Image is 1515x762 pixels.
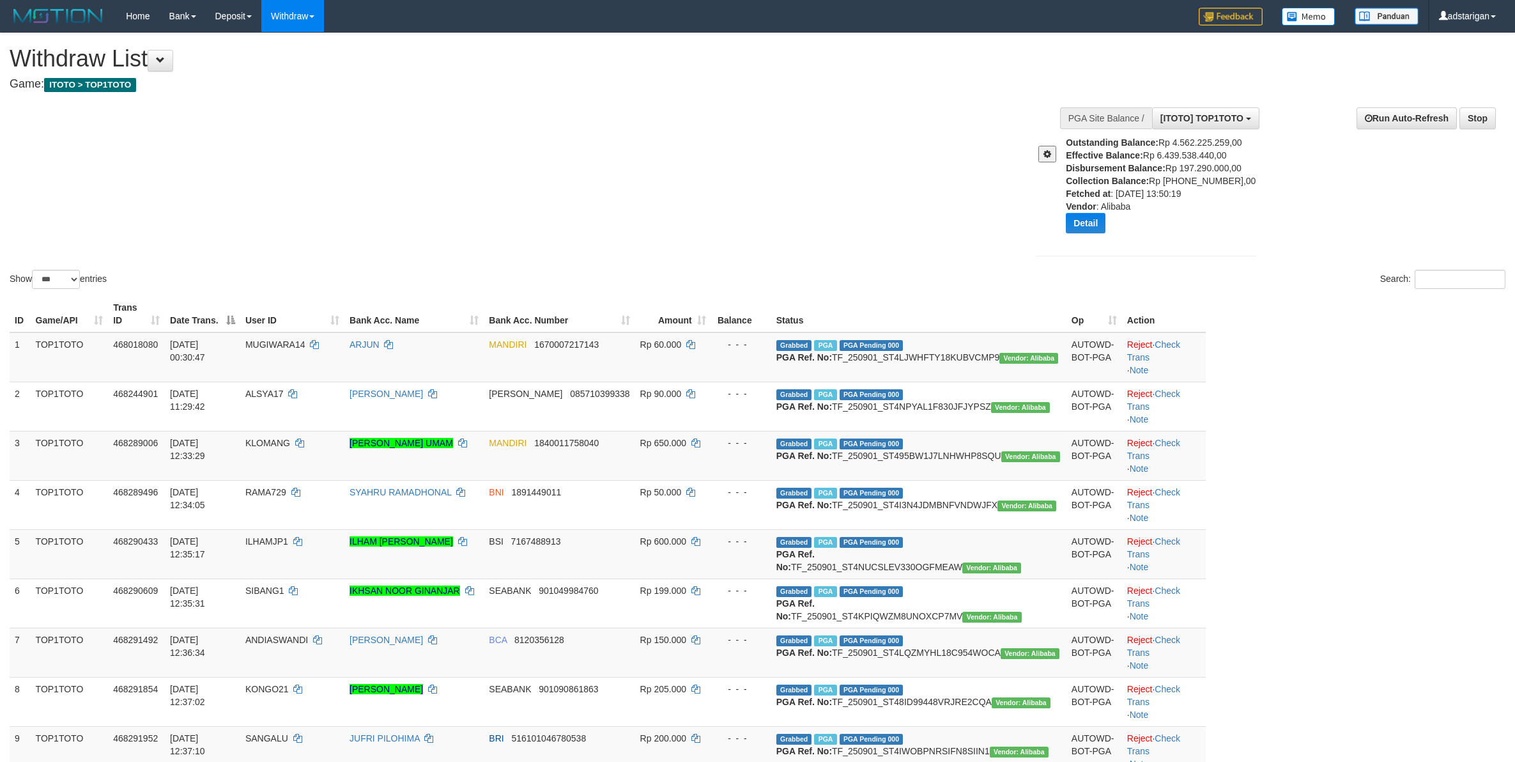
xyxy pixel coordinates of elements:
[1127,635,1153,645] a: Reject
[489,339,527,350] span: MANDIRI
[10,270,107,289] label: Show entries
[1127,586,1180,609] a: Check Trans
[1127,536,1180,559] a: Check Trans
[344,296,484,332] th: Bank Acc. Name: activate to sort column ascending
[245,339,305,350] span: MUGIWARA14
[32,270,80,289] select: Showentries
[776,389,812,400] span: Grabbed
[716,732,766,745] div: - - -
[534,438,599,448] span: Copy 1840011758040 to clipboard
[776,488,812,499] span: Grabbed
[776,549,815,572] b: PGA Ref. No:
[1127,487,1153,497] a: Reject
[640,487,682,497] span: Rp 50.000
[489,438,527,448] span: MANDIRI
[716,634,766,646] div: - - -
[245,586,284,596] span: SIBANG1
[1066,529,1122,579] td: AUTOWD-BOT-PGA
[1066,431,1122,480] td: AUTOWD-BOT-PGA
[245,635,308,645] span: ANDIASWANDI
[716,338,766,351] div: - - -
[640,536,686,547] span: Rp 600.000
[776,685,812,696] span: Grabbed
[776,598,815,621] b: PGA Ref. No:
[776,340,812,351] span: Grabbed
[350,438,453,448] a: [PERSON_NAME] UMAM
[814,734,836,745] span: Marked by adsdarwis
[814,635,836,646] span: Marked by adsalif
[1127,487,1180,510] a: Check Trans
[1122,677,1206,726] td: · ·
[640,635,686,645] span: Rp 150.000
[840,488,904,499] span: PGA Pending
[776,734,812,745] span: Grabbed
[1122,296,1206,332] th: Action
[635,296,711,332] th: Amount: activate to sort column ascending
[771,628,1066,677] td: TF_250901_ST4LQZMYHL18C954WOCA
[1122,332,1206,382] td: · ·
[1130,611,1149,621] a: Note
[511,536,561,547] span: Copy 7167488913 to clipboard
[711,296,771,332] th: Balance
[1066,579,1122,628] td: AUTOWD-BOT-PGA
[1127,438,1153,448] a: Reject
[489,635,507,645] span: BCA
[814,439,836,449] span: Marked by adsraji
[1130,463,1149,474] a: Note
[511,733,586,743] span: Copy 516101046780538 to clipboard
[1066,189,1111,199] b: Fetched at
[776,586,812,597] span: Grabbed
[1066,176,1149,186] b: Collection Balance:
[814,586,836,597] span: Marked by adsalif
[1127,438,1180,461] a: Check Trans
[840,635,904,646] span: PGA Pending
[999,353,1058,364] span: Vendor URL: https://settle4.1velocity.biz
[776,537,812,548] span: Grabbed
[776,352,832,362] b: PGA Ref. No:
[1066,201,1096,212] b: Vendor
[489,684,531,694] span: SEABANK
[640,684,686,694] span: Rp 205.000
[1122,579,1206,628] td: · ·
[640,733,686,743] span: Rp 200.000
[1066,480,1122,529] td: AUTOWD-BOT-PGA
[1066,382,1122,431] td: AUTOWD-BOT-PGA
[1152,107,1259,129] button: [ITOTO] TOP1TOTO
[1001,451,1060,462] span: Vendor URL: https://settle4.1velocity.biz
[776,451,832,461] b: PGA Ref. No:
[962,563,1021,573] span: Vendor URL: https://settle4.1velocity.biz
[511,487,561,497] span: Copy 1891449011 to clipboard
[962,612,1021,623] span: Vendor URL: https://settle4.1velocity.biz
[1357,107,1457,129] a: Run Auto-Refresh
[776,500,832,510] b: PGA Ref. No:
[165,296,240,332] th: Date Trans.: activate to sort column descending
[1066,137,1158,148] b: Outstanding Balance:
[489,389,562,399] span: [PERSON_NAME]
[350,487,451,497] a: SYAHRU RAMADHONAL
[350,389,423,399] a: [PERSON_NAME]
[840,389,904,400] span: PGA Pending
[1066,150,1143,160] b: Effective Balance:
[776,635,812,646] span: Grabbed
[1380,270,1505,289] label: Search:
[771,579,1066,628] td: TF_250901_ST4KPIQWZM8UNOXCP7MV
[1130,513,1149,523] a: Note
[640,389,682,399] span: Rp 90.000
[716,437,766,449] div: - - -
[840,537,904,548] span: PGA Pending
[1066,213,1105,233] button: Detail
[489,733,504,743] span: BRI
[245,389,284,399] span: ALSYA17
[1415,270,1505,289] input: Search:
[10,6,107,26] img: MOTION_logo.png
[350,635,423,645] a: [PERSON_NAME]
[1066,677,1122,726] td: AUTOWD-BOT-PGA
[350,733,420,743] a: JUFRI PILOHIMA
[771,529,1066,579] td: TF_250901_ST4NUCSLEV330OGFMEAW
[1066,163,1165,173] b: Disbursement Balance:
[44,78,136,92] span: ITOTO > TOP1TOTO
[716,584,766,597] div: - - -
[1122,529,1206,579] td: · ·
[539,586,598,596] span: Copy 901049984760 to clipboard
[771,431,1066,480] td: TF_250901_ST495BW1J7LNHWHP8SQU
